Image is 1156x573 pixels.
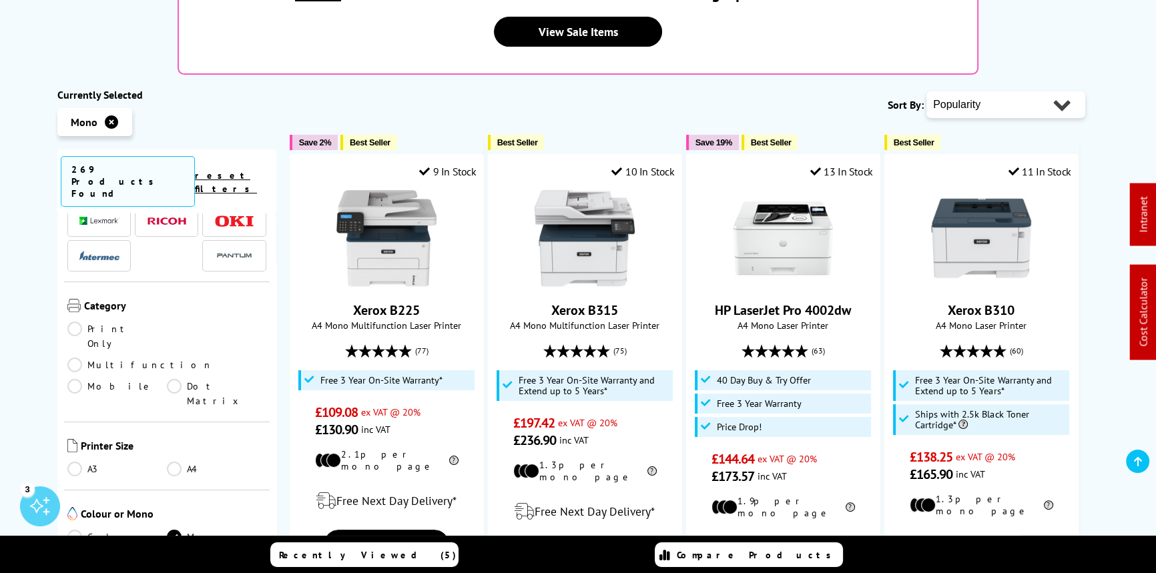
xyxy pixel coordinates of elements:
[79,217,119,225] img: Lexmark
[513,459,657,483] li: 1.3p per mono page
[415,338,428,364] span: (77)
[751,137,792,147] span: Best Seller
[336,188,437,288] img: Xerox B225
[892,527,1071,564] div: modal_delivery
[948,302,1015,319] a: Xerox B310
[67,299,81,312] img: Category
[551,302,618,319] a: Xerox B315
[67,322,167,351] a: Print Only
[214,213,254,229] a: OKI
[535,277,635,291] a: Xerox B315
[810,165,872,178] div: 13 In Stock
[167,530,266,544] a: Mono
[195,169,257,195] a: reset filters
[336,277,437,291] a: Xerox B225
[1010,338,1023,364] span: (60)
[495,319,675,332] span: A4 Mono Multifunction Laser Printer
[320,375,443,386] span: Free 3 Year On-Site Warranty*
[559,434,589,446] span: inc VAT
[519,375,669,396] span: Free 3 Year On-Site Warranty and Extend up to 5 Years*
[711,450,755,468] span: £144.64
[81,507,266,523] span: Colour or Mono
[686,135,739,150] button: Save 19%
[513,432,557,449] span: £236.90
[67,507,77,520] img: Colour or Mono
[733,188,833,288] img: HP LaserJet Pro 4002dw
[214,247,254,263] img: Pantum
[758,452,817,465] span: ex VAT @ 20%
[79,213,119,229] a: Lexmark
[61,156,195,207] span: 269 Products Found
[535,188,635,288] img: Xerox B315
[733,277,833,291] a: HP LaserJet Pro 4002dw
[324,530,449,558] a: View
[892,319,1071,332] span: A4 Mono Laser Printer
[888,98,924,111] span: Sort By:
[613,338,627,364] span: (75)
[1137,278,1150,347] a: Cost Calculator
[910,493,1053,517] li: 1.3p per mono page
[1008,165,1071,178] div: 11 In Stock
[695,137,732,147] span: Save 19%
[214,215,254,227] img: OKI
[290,135,338,150] button: Save 2%
[717,398,802,409] span: Free 3 Year Warranty
[167,462,266,476] a: A4
[915,375,1066,396] span: Free 3 Year On-Site Warranty and Extend up to 5 Years*
[495,493,675,530] div: modal_delivery
[693,319,873,332] span: A4 Mono Laser Printer
[558,416,617,429] span: ex VAT @ 20%
[494,17,662,47] a: View Sale Items
[147,213,187,229] a: Ricoh
[711,495,855,519] li: 1.9p per mono page
[84,299,266,315] span: Category
[350,137,390,147] span: Best Seller
[1137,197,1150,233] a: Intranet
[297,319,477,332] span: A4 Mono Multifunction Laser Printer
[711,468,755,485] span: £173.57
[20,482,35,496] div: 3
[742,135,798,150] button: Best Seller
[611,165,674,178] div: 10 In Stock
[79,247,119,264] a: Intermec
[67,379,167,408] a: Mobile
[693,529,873,566] div: modal_delivery
[361,406,420,418] span: ex VAT @ 20%
[315,421,358,438] span: £130.90
[81,439,266,455] span: Printer Size
[655,542,843,567] a: Compare Products
[915,409,1066,430] span: Ships with 2.5k Black Toner Cartridge*
[71,115,97,129] span: Mono
[758,470,787,482] span: inc VAT
[910,466,953,483] span: £165.90
[279,549,457,561] span: Recently Viewed (5)
[956,468,985,480] span: inc VAT
[717,422,762,432] span: Price Drop!
[717,375,811,386] span: 40 Day Buy & Try Offer
[353,302,420,319] a: Xerox B225
[715,302,851,319] a: HP LaserJet Pro 4002dw
[67,462,167,476] a: A3
[315,404,358,421] span: £109.08
[340,135,397,150] button: Best Seller
[270,542,459,567] a: Recently Viewed (5)
[147,217,187,225] img: Ricoh
[67,358,213,372] a: Multifunction
[79,251,119,260] img: Intermec
[297,482,477,520] div: modal_delivery
[812,338,825,364] span: (63)
[57,88,276,101] div: Currently Selected
[361,423,390,436] span: inc VAT
[299,137,331,147] span: Save 2%
[67,439,77,452] img: Printer Size
[167,379,266,408] a: Dot Matrix
[315,448,459,472] li: 2.1p per mono page
[894,137,934,147] span: Best Seller
[488,135,545,150] button: Best Seller
[910,448,953,466] span: £138.25
[67,530,167,544] a: Colour
[931,188,1031,288] img: Xerox B310
[497,137,538,147] span: Best Seller
[884,135,941,150] button: Best Seller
